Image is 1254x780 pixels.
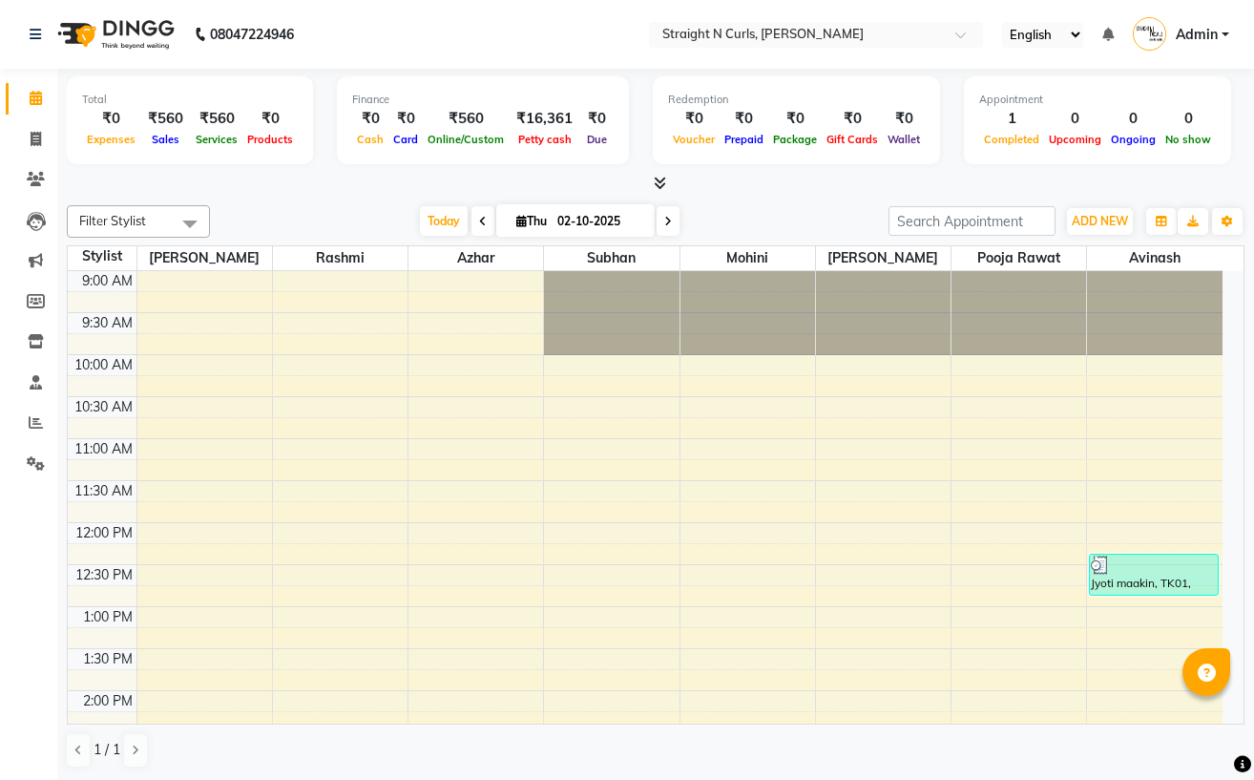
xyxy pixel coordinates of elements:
[79,607,136,627] div: 1:00 PM
[1106,133,1160,146] span: Ongoing
[1087,246,1223,270] span: Avinash
[582,133,612,146] span: Due
[388,108,423,130] div: ₹0
[512,214,552,228] span: Thu
[883,108,925,130] div: ₹0
[768,133,822,146] span: Package
[1160,108,1216,130] div: 0
[1090,555,1218,595] div: Jyoti maakin, TK01, 12:20 PM-12:50 PM, Pedicure - classic (₹699)
[1133,17,1166,51] img: Admin
[883,133,925,146] span: Wallet
[680,246,815,270] span: Mohini
[94,740,120,760] span: 1 / 1
[71,397,136,417] div: 10:30 AM
[388,133,423,146] span: Card
[979,92,1216,108] div: Appointment
[82,108,140,130] div: ₹0
[82,133,140,146] span: Expenses
[1176,25,1218,45] span: Admin
[1072,214,1128,228] span: ADD NEW
[210,8,294,61] b: 08047224946
[79,649,136,669] div: 1:30 PM
[668,92,925,108] div: Redemption
[408,246,543,270] span: Azhar
[668,133,720,146] span: Voucher
[552,207,647,236] input: 2025-10-02
[273,246,408,270] span: Rashmi
[71,481,136,501] div: 11:30 AM
[1044,133,1106,146] span: Upcoming
[420,206,468,236] span: Today
[720,108,768,130] div: ₹0
[78,313,136,333] div: 9:30 AM
[720,133,768,146] span: Prepaid
[888,206,1055,236] input: Search Appointment
[423,108,509,130] div: ₹560
[768,108,822,130] div: ₹0
[49,8,179,61] img: logo
[242,108,298,130] div: ₹0
[82,92,298,108] div: Total
[1044,108,1106,130] div: 0
[79,213,146,228] span: Filter Stylist
[191,133,242,146] span: Services
[979,108,1044,130] div: 1
[147,133,184,146] span: Sales
[513,133,576,146] span: Petty cash
[71,355,136,375] div: 10:00 AM
[544,246,679,270] span: Subhan
[137,246,272,270] span: [PERSON_NAME]
[72,523,136,543] div: 12:00 PM
[78,271,136,291] div: 9:00 AM
[352,108,388,130] div: ₹0
[79,691,136,711] div: 2:00 PM
[352,92,614,108] div: Finance
[951,246,1086,270] span: pooja rawat
[191,108,242,130] div: ₹560
[822,108,883,130] div: ₹0
[822,133,883,146] span: Gift Cards
[71,439,136,459] div: 11:00 AM
[509,108,580,130] div: ₹16,361
[72,565,136,585] div: 12:30 PM
[423,133,509,146] span: Online/Custom
[68,246,136,266] div: Stylist
[140,108,191,130] div: ₹560
[1174,704,1235,761] iframe: chat widget
[816,246,951,270] span: [PERSON_NAME]
[1160,133,1216,146] span: No show
[242,133,298,146] span: Products
[580,108,614,130] div: ₹0
[1106,108,1160,130] div: 0
[1067,208,1133,235] button: ADD NEW
[979,133,1044,146] span: Completed
[668,108,720,130] div: ₹0
[352,133,388,146] span: Cash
